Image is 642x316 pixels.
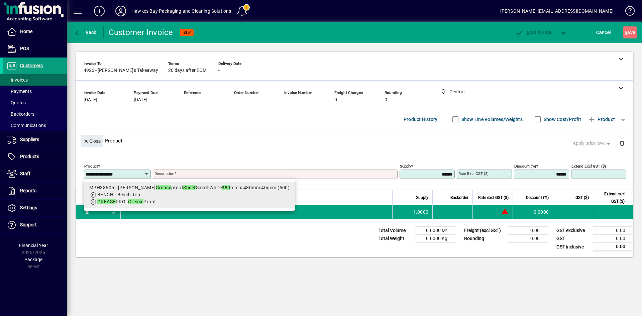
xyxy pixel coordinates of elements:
[3,166,67,182] a: Staff
[625,27,635,38] span: ave
[404,114,438,125] span: Product History
[284,97,286,103] span: -
[97,199,116,204] em: GREASE
[527,30,530,35] span: P
[553,227,593,235] td: GST exclusive
[3,86,67,97] a: Payments
[97,192,140,197] span: BENCH - Bench Top
[20,46,29,51] span: POS
[573,140,612,147] span: Apply price level
[553,235,593,243] td: GST
[24,257,42,262] span: Package
[593,235,633,243] td: 0.00
[593,227,633,235] td: 0.00
[156,185,172,190] em: Grease
[7,123,46,128] span: Communications
[128,199,144,204] em: Grease
[3,40,67,57] a: POS
[20,63,43,68] span: Customers
[134,97,147,103] span: [DATE]
[3,131,67,148] a: Suppliers
[415,235,455,243] td: 0.0000 Kg
[614,140,630,146] app-page-header-button: Delete
[597,190,625,205] span: Extend excl GST ($)
[184,97,185,103] span: -
[593,243,633,251] td: 0.00
[67,26,104,38] app-page-header-button: Back
[84,97,97,103] span: [DATE]
[375,227,415,235] td: Total Volume
[222,185,230,190] em: 380
[234,97,235,103] span: -
[3,183,67,199] a: Reports
[109,208,117,216] span: Central
[3,23,67,40] a: Home
[20,171,30,176] span: Staff
[97,199,156,204] span: PRO - Proof
[385,97,387,103] span: 0
[79,138,105,144] app-page-header-button: Close
[109,27,173,38] div: Customer Invoice
[461,227,508,235] td: Freight (excl GST)
[478,194,509,201] span: Rate excl GST ($)
[7,77,28,83] span: Invoices
[84,182,295,208] mat-option: MPH38605 - Matthews Greaseproof Sheet Small-White 380mm x 480mm 40gsm (500)
[461,235,508,243] td: Rounding
[500,6,614,16] div: [PERSON_NAME] [EMAIL_ADDRESS][DOMAIN_NAME]
[460,116,523,123] label: Show Line Volumes/Weights
[76,128,633,153] div: Product
[3,120,67,131] a: Communications
[7,89,32,94] span: Payments
[570,137,614,149] button: Apply price level
[20,222,37,227] span: Support
[375,235,415,243] td: Total Weight
[20,188,36,193] span: Reports
[218,68,220,73] span: -
[553,243,593,251] td: GST inclusive
[83,136,101,147] span: Close
[81,135,103,147] button: Close
[131,6,231,16] div: Hawkes Bay Packaging and Cleaning Solutions
[89,5,110,17] button: Add
[575,194,589,201] span: GST ($)
[20,205,37,210] span: Settings
[614,135,630,151] button: Delete
[20,29,32,34] span: Home
[7,100,26,105] span: Quotes
[19,243,48,248] span: Financial Year
[3,74,67,86] a: Invoices
[3,217,67,233] a: Support
[20,137,39,142] span: Suppliers
[512,26,557,38] button: Post & Email
[513,205,553,219] td: 0.0000
[183,30,191,35] span: NEW
[110,5,131,17] button: Profile
[334,97,337,103] span: 0
[571,164,606,169] mat-label: Extend excl GST ($)
[154,171,174,176] mat-label: Description
[450,194,468,201] span: Backorder
[89,184,290,191] div: MPH38605 - [PERSON_NAME] proof Small-White mm x 480mm 40gsm (500)
[84,164,98,169] mat-label: Product
[508,227,548,235] td: 0.00
[416,194,428,201] span: Supply
[74,30,96,35] span: Back
[168,68,207,73] span: 20 days after EOM
[7,111,34,117] span: Backorders
[542,116,581,123] label: Show Cost/Profit
[3,97,67,108] a: Quotes
[3,200,67,216] a: Settings
[415,227,455,235] td: 0.0000 M³
[514,164,536,169] mat-label: Discount (%)
[526,194,549,201] span: Discount (%)
[620,1,634,23] a: Knowledge Base
[595,26,613,38] button: Cancel
[458,171,489,176] mat-label: Rate excl GST ($)
[3,108,67,120] a: Backorders
[625,30,627,35] span: S
[400,164,411,169] mat-label: Supply
[84,68,158,73] span: 4926 - [PERSON_NAME]'s Takeaway
[72,26,98,38] button: Back
[515,30,554,35] span: ost & Email
[20,154,39,159] span: Products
